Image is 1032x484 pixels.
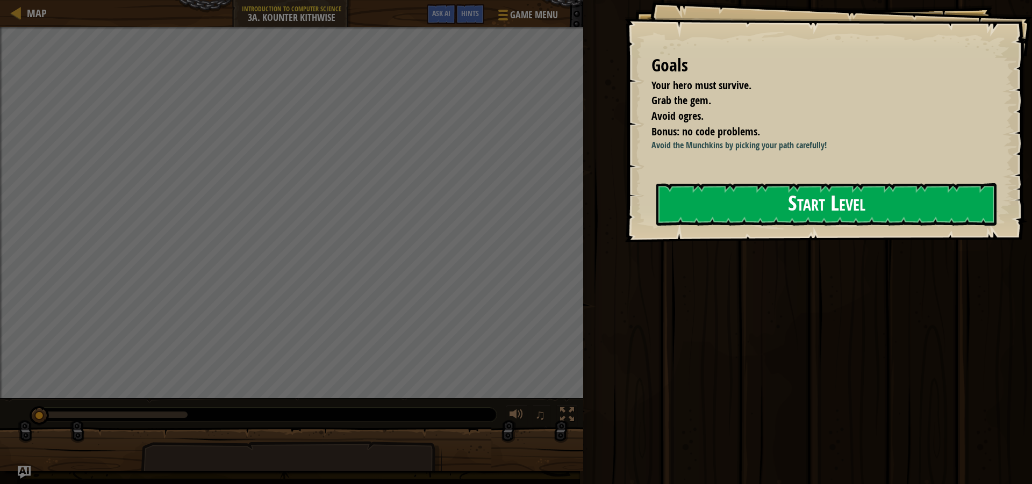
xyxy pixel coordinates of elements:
[651,78,751,92] span: Your hero must survive.
[490,4,564,30] button: Game Menu
[21,6,47,20] a: Map
[638,124,992,140] li: Bonus: no code problems.
[27,6,47,20] span: Map
[535,407,546,423] span: ♫
[638,78,992,93] li: Your hero must survive.
[506,405,527,427] button: Adjust volume
[533,405,551,427] button: ♫
[651,139,1002,151] p: Avoid the Munchkins by picking your path carefully!
[651,53,994,78] div: Goals
[651,93,711,107] span: Grab the gem.
[18,466,31,479] button: Ask AI
[651,109,704,123] span: Avoid ogres.
[427,4,456,24] button: Ask AI
[656,183,997,226] button: Start Level
[510,8,558,22] span: Game Menu
[461,8,479,18] span: Hints
[638,109,992,124] li: Avoid ogres.
[651,124,760,139] span: Bonus: no code problems.
[556,405,578,427] button: Toggle fullscreen
[638,93,992,109] li: Grab the gem.
[432,8,450,18] span: Ask AI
